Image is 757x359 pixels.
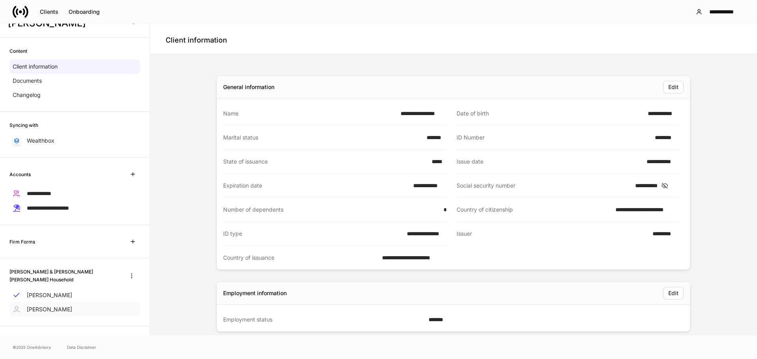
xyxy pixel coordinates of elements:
a: Data Disclaimer [67,344,96,350]
button: Edit [663,81,684,93]
div: Clients [40,9,58,15]
button: Clients [35,6,63,18]
p: [PERSON_NAME] [27,291,72,299]
a: Wealthbox [9,134,140,148]
div: Number of dependents [223,206,439,214]
a: Changelog [9,88,140,102]
h6: Accounts [9,171,31,178]
div: Employment information [223,289,287,297]
div: ID type [223,230,402,238]
span: © 2025 OneAdvisory [13,344,51,350]
button: Edit [663,287,684,299]
div: Issue date [457,158,642,166]
div: Edit [668,84,679,90]
h6: Syncing with [9,121,38,129]
p: Documents [13,77,42,85]
h6: Content [9,47,27,55]
h4: Client information [166,35,227,45]
h6: Firm Forms [9,238,35,246]
p: Wealthbox [27,137,54,145]
h6: [PERSON_NAME] & [PERSON_NAME] [PERSON_NAME] Household [9,268,117,283]
div: Country of citizenship [457,206,611,214]
div: Social security number [457,182,630,190]
div: Marital status [223,134,422,141]
div: Issuer [457,230,648,238]
p: Changelog [13,91,41,99]
p: Client information [13,63,58,71]
div: State of issuance [223,158,427,166]
div: Employment status [223,316,424,324]
div: Name [223,110,396,117]
a: [PERSON_NAME] [9,288,140,302]
div: General information [223,83,274,91]
a: Client information [9,60,140,74]
div: Country of issuance [223,254,377,262]
a: Documents [9,74,140,88]
button: Onboarding [63,6,105,18]
div: Expiration date [223,182,408,190]
div: Onboarding [69,9,100,15]
p: [PERSON_NAME] [27,305,72,313]
a: [PERSON_NAME] [9,302,140,316]
div: Edit [668,290,679,296]
div: ID Number [457,134,650,141]
div: Date of birth [457,110,643,117]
